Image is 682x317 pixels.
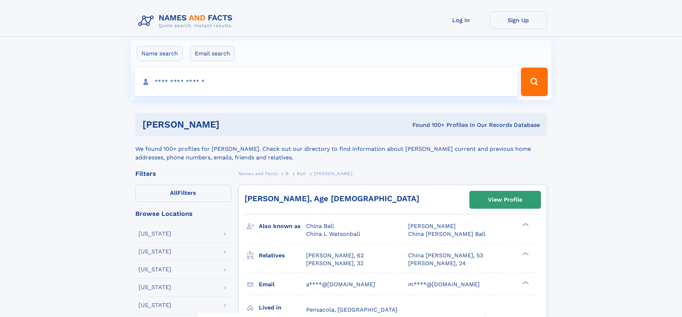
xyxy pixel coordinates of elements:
a: Names and Facts [238,169,278,178]
div: [US_STATE] [139,284,171,290]
a: [PERSON_NAME], 62 [306,252,364,259]
label: Name search [137,46,183,61]
div: [US_STATE] [139,302,171,308]
span: [PERSON_NAME] [314,171,352,176]
h3: Email [259,278,306,291]
span: China [PERSON_NAME] Ball [408,231,485,237]
span: [PERSON_NAME] [408,223,456,229]
div: Found 100+ Profiles In Our Records Database [316,121,540,129]
span: China Ball [306,223,334,229]
img: Logo Names and Facts [135,11,238,31]
div: ❯ [521,251,529,256]
span: All [170,189,178,196]
span: Ball [297,171,306,176]
a: Sign Up [490,11,547,29]
a: [PERSON_NAME], 32 [306,259,363,267]
label: Email search [190,46,235,61]
span: B [286,171,289,176]
div: View Profile [488,192,522,208]
div: ❯ [521,280,529,285]
input: search input [135,68,518,96]
div: [US_STATE] [139,231,171,237]
h3: Relatives [259,249,306,262]
div: [US_STATE] [139,267,171,272]
span: China L Watsonball [306,231,360,237]
a: [PERSON_NAME], Age [DEMOGRAPHIC_DATA] [245,194,419,203]
a: China [PERSON_NAME], 53 [408,252,483,259]
a: B [286,169,289,178]
a: Ball [297,169,306,178]
div: ❯ [521,222,529,227]
span: Pensacola, [GEOGRAPHIC_DATA] [306,306,397,313]
div: Browse Locations [135,210,231,217]
div: Filters [135,170,231,177]
div: We found 100+ profiles for [PERSON_NAME]. Check out our directory to find information about [PERS... [135,136,547,162]
button: Search Button [521,68,547,96]
h3: Also known as [259,220,306,232]
a: [PERSON_NAME], 24 [408,259,466,267]
label: Filters [135,185,231,202]
div: [US_STATE] [139,249,171,254]
h3: Lived in [259,302,306,314]
h1: [PERSON_NAME] [142,120,316,129]
a: Log In [432,11,490,29]
a: View Profile [470,191,541,208]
